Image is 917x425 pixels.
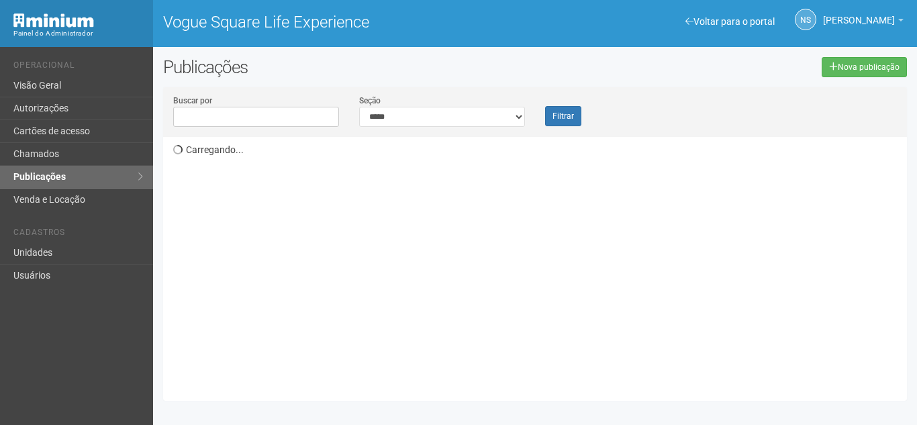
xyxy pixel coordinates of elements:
button: Filtrar [545,106,581,126]
label: Buscar por [173,95,212,107]
div: Painel do Administrador [13,28,143,40]
a: NS [795,9,816,30]
img: Minium [13,13,94,28]
h1: Vogue Square Life Experience [163,13,525,31]
a: [PERSON_NAME] [823,17,904,28]
label: Seção [359,95,381,107]
span: Nicolle Silva [823,2,895,26]
li: Cadastros [13,228,143,242]
h2: Publicações [163,57,461,77]
div: Carregando... [173,137,907,391]
li: Operacional [13,60,143,75]
a: Nova publicação [822,57,907,77]
a: Voltar para o portal [685,16,775,27]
